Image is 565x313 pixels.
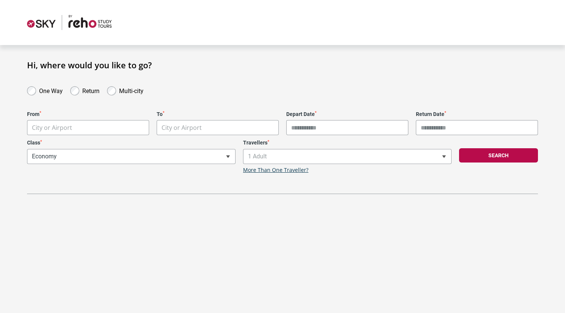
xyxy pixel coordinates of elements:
label: Multi-city [119,86,144,95]
span: City or Airport [27,120,149,135]
label: From [27,111,149,117]
label: Depart Date [286,111,408,117]
label: Class [27,140,236,146]
button: Search [459,148,538,163]
span: City or Airport [157,120,279,135]
label: Travellers [243,140,452,146]
span: 1 Adult [243,149,451,164]
label: Return [82,86,100,95]
label: Return Date [416,111,538,117]
label: To [157,111,279,117]
span: City or Airport [157,120,278,135]
span: City or Airport [162,123,202,132]
a: More Than One Traveller? [243,167,308,173]
span: City or Airport [32,123,72,132]
span: Economy [27,149,235,164]
label: One Way [39,86,63,95]
h1: Hi, where would you like to go? [27,60,538,70]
